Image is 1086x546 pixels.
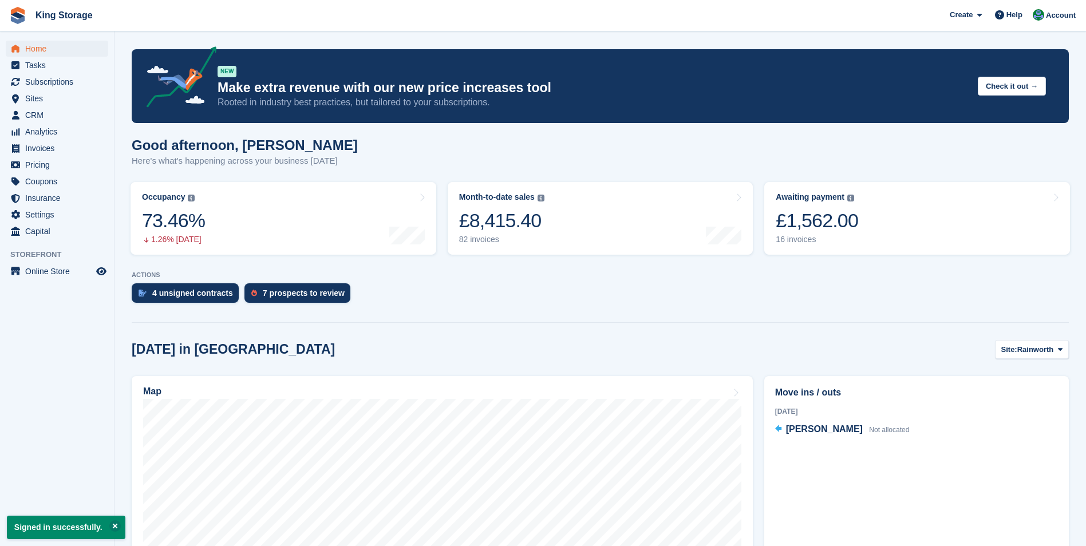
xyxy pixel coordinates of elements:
[25,223,94,239] span: Capital
[1046,10,1076,21] span: Account
[786,424,863,434] span: [PERSON_NAME]
[142,192,185,202] div: Occupancy
[218,66,236,77] div: NEW
[25,57,94,73] span: Tasks
[448,182,753,255] a: Month-to-date sales £8,415.40 82 invoices
[263,288,345,298] div: 7 prospects to review
[1033,9,1044,21] img: John King
[132,271,1069,279] p: ACTIONS
[152,288,233,298] div: 4 unsigned contracts
[251,290,257,296] img: prospect-51fa495bee0391a8d652442698ab0144808aea92771e9ea1ae160a38d050c398.svg
[142,235,205,244] div: 1.26% [DATE]
[6,263,108,279] a: menu
[6,173,108,189] a: menu
[950,9,973,21] span: Create
[1006,9,1022,21] span: Help
[25,107,94,123] span: CRM
[132,283,244,308] a: 4 unsigned contracts
[131,182,436,255] a: Occupancy 73.46% 1.26% [DATE]
[143,386,161,397] h2: Map
[6,107,108,123] a: menu
[132,137,358,153] h1: Good afternoon, [PERSON_NAME]
[25,173,94,189] span: Coupons
[25,41,94,57] span: Home
[25,74,94,90] span: Subscriptions
[132,155,358,168] p: Here's what's happening across your business [DATE]
[7,516,125,539] p: Signed in successfully.
[31,6,97,25] a: King Storage
[776,235,858,244] div: 16 invoices
[459,235,544,244] div: 82 invoices
[94,264,108,278] a: Preview store
[775,386,1058,399] h2: Move ins / outs
[6,190,108,206] a: menu
[6,57,108,73] a: menu
[25,90,94,106] span: Sites
[1001,344,1017,355] span: Site:
[459,209,544,232] div: £8,415.40
[6,74,108,90] a: menu
[869,426,909,434] span: Not allocated
[6,41,108,57] a: menu
[218,96,969,109] p: Rooted in industry best practices, but tailored to your subscriptions.
[132,342,335,357] h2: [DATE] in [GEOGRAPHIC_DATA]
[459,192,535,202] div: Month-to-date sales
[25,263,94,279] span: Online Store
[538,195,544,201] img: icon-info-grey-7440780725fd019a000dd9b08b2336e03edf1995a4989e88bcd33f0948082b44.svg
[218,80,969,96] p: Make extra revenue with our new price increases tool
[1017,344,1054,355] span: Rainworth
[244,283,356,308] a: 7 prospects to review
[137,46,217,112] img: price-adjustments-announcement-icon-8257ccfd72463d97f412b2fc003d46551f7dbcb40ab6d574587a9cd5c0d94...
[25,207,94,223] span: Settings
[776,192,844,202] div: Awaiting payment
[9,7,26,24] img: stora-icon-8386f47178a22dfd0bd8f6a31ec36ba5ce8667c1dd55bd0f319d3a0aa187defe.svg
[25,157,94,173] span: Pricing
[995,340,1069,359] button: Site: Rainworth
[6,90,108,106] a: menu
[978,77,1046,96] button: Check it out →
[6,157,108,173] a: menu
[847,195,854,201] img: icon-info-grey-7440780725fd019a000dd9b08b2336e03edf1995a4989e88bcd33f0948082b44.svg
[10,249,114,260] span: Storefront
[6,124,108,140] a: menu
[6,223,108,239] a: menu
[764,182,1070,255] a: Awaiting payment £1,562.00 16 invoices
[775,406,1058,417] div: [DATE]
[139,290,147,296] img: contract_signature_icon-13c848040528278c33f63329250d36e43548de30e8caae1d1a13099fd9432cc5.svg
[776,209,858,232] div: £1,562.00
[25,190,94,206] span: Insurance
[6,140,108,156] a: menu
[25,140,94,156] span: Invoices
[25,124,94,140] span: Analytics
[6,207,108,223] a: menu
[775,422,910,437] a: [PERSON_NAME] Not allocated
[188,195,195,201] img: icon-info-grey-7440780725fd019a000dd9b08b2336e03edf1995a4989e88bcd33f0948082b44.svg
[142,209,205,232] div: 73.46%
